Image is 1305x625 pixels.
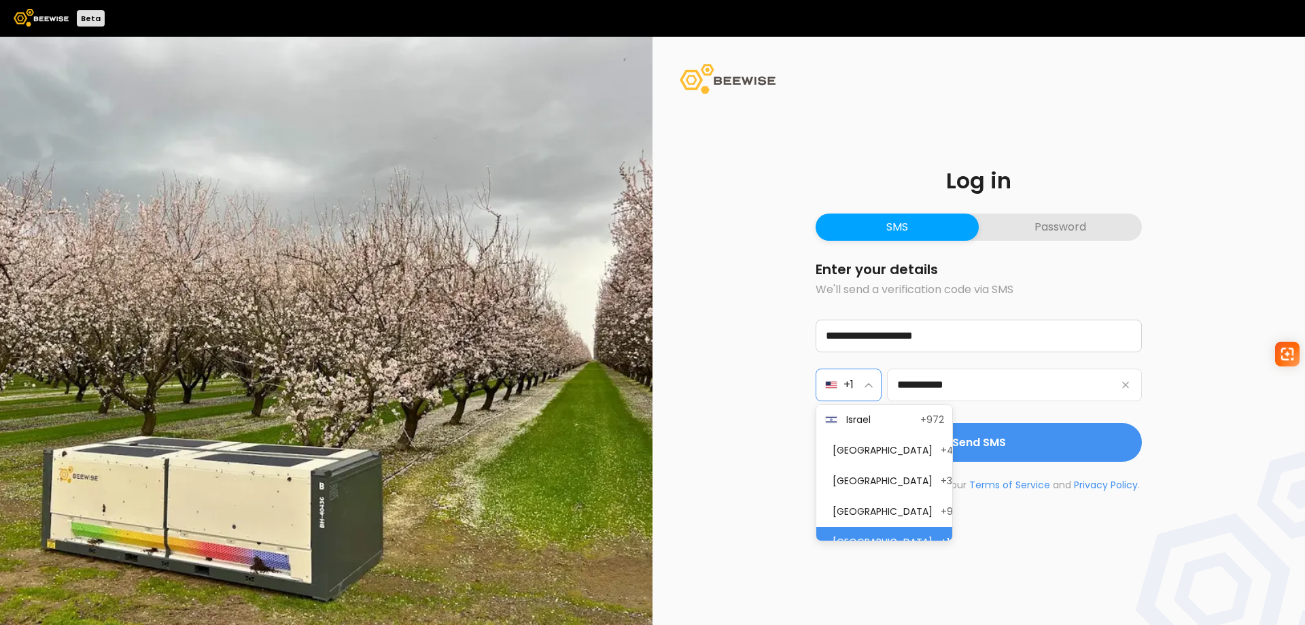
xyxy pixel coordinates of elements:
[941,535,950,550] span: +1
[1074,478,1138,492] a: Privacy Policy
[816,282,1142,298] p: We'll send a verification code via SMS
[843,376,854,393] span: +1
[816,405,952,435] button: Israel+972
[816,496,952,527] button: [GEOGRAPHIC_DATA]+971
[77,10,105,27] div: Beta
[952,434,1006,451] span: Send SMS
[941,474,964,488] span: +380
[833,474,933,488] span: [GEOGRAPHIC_DATA]
[816,527,952,558] button: [GEOGRAPHIC_DATA]+1
[14,9,69,27] img: Beewise logo
[816,435,952,466] button: [GEOGRAPHIC_DATA]+48
[941,443,960,458] span: +48
[846,413,912,427] span: Israel
[816,263,1142,276] h2: Enter your details
[816,369,882,401] button: +1
[833,443,933,458] span: [GEOGRAPHIC_DATA]
[833,535,933,550] span: [GEOGRAPHIC_DATA]
[979,214,1142,241] button: Password
[920,413,944,427] span: +972
[816,170,1142,192] h1: Log in
[969,478,1050,492] a: Terms of Service
[816,423,1142,462] button: Send SMS
[816,466,952,496] button: [GEOGRAPHIC_DATA]+380
[816,478,1142,492] p: By continuing, you agree to our and .
[1117,377,1134,393] button: Clear phone number
[941,505,962,519] span: +971
[833,505,933,519] span: [GEOGRAPHIC_DATA]
[816,214,979,241] button: SMS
